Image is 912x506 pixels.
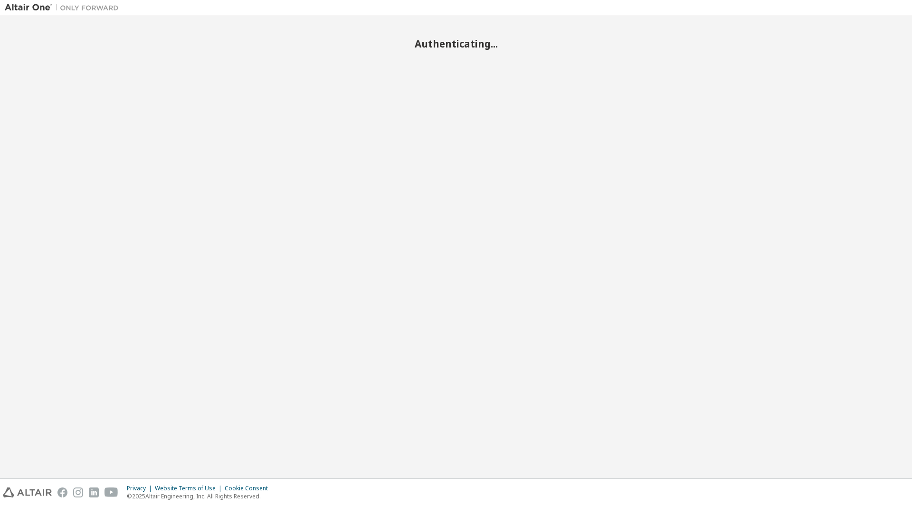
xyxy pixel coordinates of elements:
div: Privacy [127,485,155,492]
div: Cookie Consent [225,485,274,492]
img: linkedin.svg [89,487,99,497]
img: altair_logo.svg [3,487,52,497]
img: youtube.svg [104,487,118,497]
img: instagram.svg [73,487,83,497]
p: © 2025 Altair Engineering, Inc. All Rights Reserved. [127,492,274,500]
h2: Authenticating... [5,38,907,50]
img: Altair One [5,3,123,12]
img: facebook.svg [57,487,67,497]
div: Website Terms of Use [155,485,225,492]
